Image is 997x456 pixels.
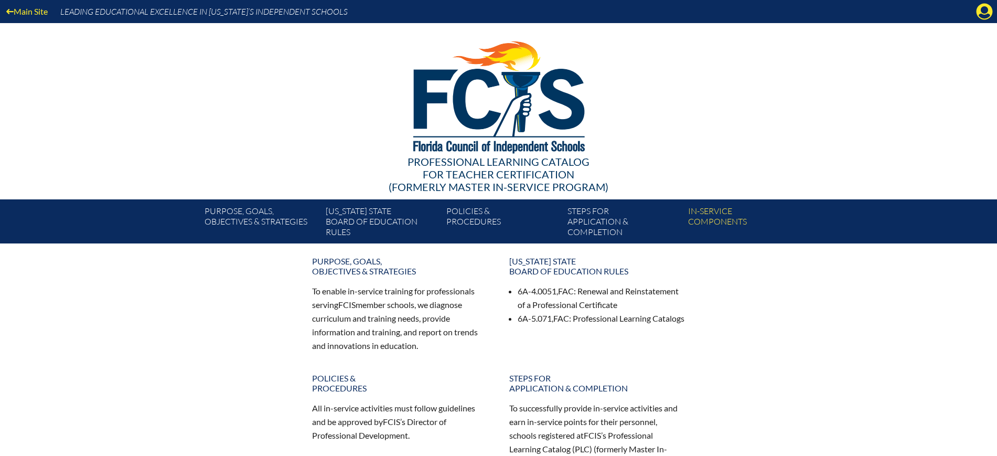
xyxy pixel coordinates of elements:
span: PLC [575,444,589,454]
span: for Teacher Certification [423,168,574,181]
a: In-servicecomponents [684,204,805,243]
span: FCIS [584,430,601,440]
a: Steps forapplication & completion [503,369,692,397]
a: Purpose, goals,objectives & strategies [200,204,321,243]
a: [US_STATE] StateBoard of Education rules [503,252,692,280]
a: Purpose, goals,objectives & strategies [306,252,495,280]
span: FCIS [338,300,356,310]
li: 6A-4.0051, : Renewal and Reinstatement of a Professional Certificate [518,284,685,312]
p: All in-service activities must follow guidelines and be approved by ’s Director of Professional D... [312,401,488,442]
a: [US_STATE] StateBoard of Education rules [321,204,442,243]
a: Policies &Procedures [306,369,495,397]
span: FAC [558,286,574,296]
li: 6A-5.071, : Professional Learning Catalogs [518,312,685,325]
img: FCISlogo221.eps [390,23,607,166]
a: Main Site [2,4,52,18]
a: Steps forapplication & completion [563,204,684,243]
svg: Manage Account [976,3,993,20]
div: Professional Learning Catalog (formerly Master In-service Program) [197,155,801,193]
a: Policies &Procedures [442,204,563,243]
p: To enable in-service training for professionals serving member schools, we diagnose curriculum an... [312,284,488,352]
span: FAC [553,313,569,323]
span: FCIS [383,417,400,427]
